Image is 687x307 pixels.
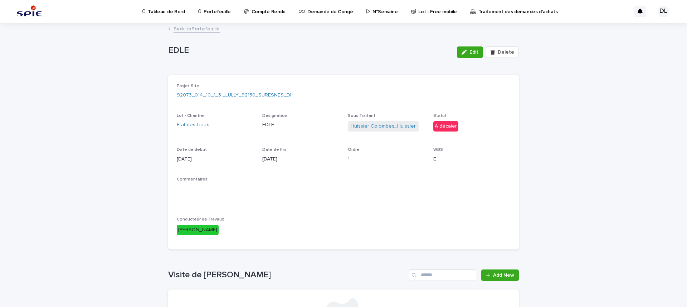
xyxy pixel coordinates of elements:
span: Date de Fin [262,148,286,152]
input: Search [409,269,477,281]
span: Désignation [262,114,287,118]
a: Back toPortefeuille [174,24,220,33]
span: Edit [469,50,478,55]
p: [DATE] [177,155,254,163]
div: DL [658,6,669,17]
span: WBS [433,148,443,152]
button: Delete [486,46,519,58]
a: Etat des Lieux [177,121,209,129]
a: 92073_014_10_1_3 _LULLY_92150_SURESNES_DI [177,91,291,99]
span: Add New [493,273,514,278]
p: 1 [348,155,425,163]
div: A décaler [433,121,458,132]
img: svstPd6MQfCT1uX1QGkG [14,4,44,19]
span: Projet Site [177,84,199,88]
span: Lot - Chantier [177,114,205,118]
div: [PERSON_NAME] [177,225,219,235]
p: EDLE [262,121,339,129]
p: - [177,190,510,198]
button: Edit [457,46,483,58]
span: Date de début [177,148,207,152]
span: Sous Traitant [348,114,375,118]
span: Statut [433,114,447,118]
p: E [433,155,510,163]
p: [DATE] [262,155,339,163]
h1: Visite de [PERSON_NAME] [168,270,406,280]
span: Commentaires [177,177,208,182]
a: Add New [481,269,519,281]
a: Huissier Colombes_Huissier [351,123,416,130]
span: Ordre [348,148,360,152]
span: Conducteur de Travaux [177,217,224,222]
span: Delete [498,50,514,55]
p: EDLE [168,45,451,56]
